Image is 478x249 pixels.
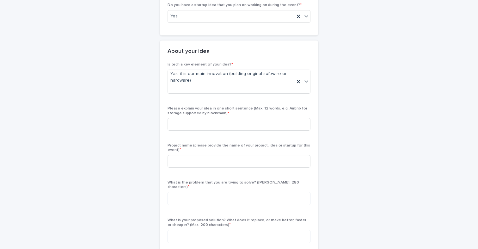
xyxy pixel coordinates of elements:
[168,107,307,115] span: Please explain your idea in one short sentence (Max. 12 words. e.g. Airbnb for storage supported ...
[168,218,306,227] span: What is your proposed solution? What does it replace, or make better, faster or cheaper? (Max. 20...
[168,181,299,189] span: What is the problem that you are trying to solve? ([PERSON_NAME]. 280 characters)
[170,13,178,20] span: Yes
[168,3,302,7] span: Do you have a startup idea that you plan on working on during the event?
[170,71,292,84] span: Yes, it is our main innovation (building original software or hardware)
[168,144,310,152] span: Project name (please provide the name of your project, idea or startup for this event)
[168,48,210,55] h2: About your idea
[168,63,233,66] span: Is tech a key element of your idea?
